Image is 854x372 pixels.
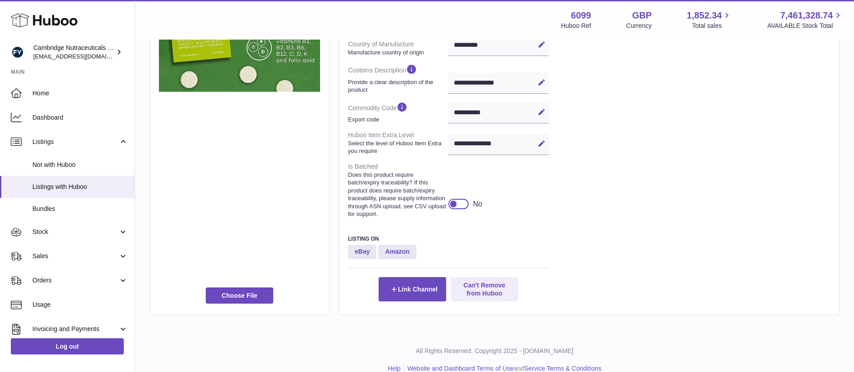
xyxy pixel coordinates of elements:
span: Bundles [32,205,128,213]
img: internalAdmin-6099@internal.huboo.com [11,45,24,59]
p: All Rights Reserved. Copyright 2025 - [DOMAIN_NAME] [142,347,847,355]
a: 7,461,328.74 AVAILABLE Stock Total [767,9,843,30]
dt: Customs Description [348,60,448,97]
span: Not with Huboo [32,161,128,169]
strong: Does this product require batch/expiry traceability? If this product does require batch/expiry tr... [348,171,446,218]
span: Invoicing and Payments [32,325,118,333]
dt: Country of Manufacture [348,36,448,60]
button: Link Channel [379,277,446,301]
span: 1,852.34 [687,9,722,22]
span: AVAILABLE Stock Total [767,22,843,30]
span: Usage [32,300,128,309]
strong: eBay [348,245,376,259]
span: Sales [32,252,118,260]
dt: Huboo Item Extra Level [348,127,448,159]
strong: GBP [632,9,651,22]
dt: Commodity Code [348,98,448,127]
strong: Select the level of Huboo Item Extra you require [348,139,446,155]
span: Choose File [206,287,273,304]
span: Stock [32,228,118,236]
span: 7,461,328.74 [780,9,833,22]
a: Help [388,365,401,372]
button: Can't Remove from Huboo [451,277,518,301]
span: Total sales [692,22,732,30]
span: [EMAIL_ADDRESS][DOMAIN_NAME] [33,53,132,60]
div: Cambridge Nutraceuticals Ltd [33,44,114,61]
dt: Is Batched [348,159,448,222]
span: Home [32,89,128,98]
strong: Provide a clear description of the product [348,78,446,94]
div: No [473,199,482,209]
strong: Manufacture country of origin [348,49,446,57]
a: Service Terms & Conditions [524,365,601,372]
h3: Listing On [348,235,549,242]
strong: Export code [348,116,446,124]
span: Listings [32,138,118,146]
strong: Amazon [378,245,416,259]
div: Huboo Ref [561,22,591,30]
span: Listings with Huboo [32,183,128,191]
a: Log out [11,338,124,354]
span: Dashboard [32,113,128,122]
strong: 6099 [571,9,591,22]
span: Orders [32,276,118,285]
a: 1,852.34 Total sales [687,9,732,30]
a: Website and Dashboard Terms of Use [407,365,514,372]
div: Currency [626,22,652,30]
